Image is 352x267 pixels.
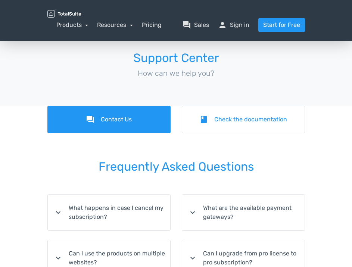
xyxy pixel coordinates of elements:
[86,115,95,124] i: forum
[182,195,305,230] summary: expand_moreWhat are the available payment gateways?
[97,21,133,28] a: Resources
[199,115,208,124] i: book
[47,10,81,18] img: TotalSuite for WordPress
[258,18,305,32] a: Start for Free
[54,208,63,217] i: expand_more
[188,208,197,217] i: expand_more
[218,21,249,30] a: personSign in
[56,21,88,28] a: Products
[47,52,305,65] h1: Support Center
[182,21,191,30] span: question_answer
[47,150,305,184] h2: Frequently Asked Questions
[47,68,305,79] p: How can we help you?
[54,254,63,263] i: expand_more
[188,254,197,263] i: expand_more
[218,21,227,30] span: person
[182,21,209,30] a: question_answerSales
[48,195,170,230] summary: expand_moreWhat happens in case I cancel my subscription?
[47,106,171,133] a: forumContact Us
[182,106,305,133] a: bookCheck the documentation
[142,21,162,30] a: Pricing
